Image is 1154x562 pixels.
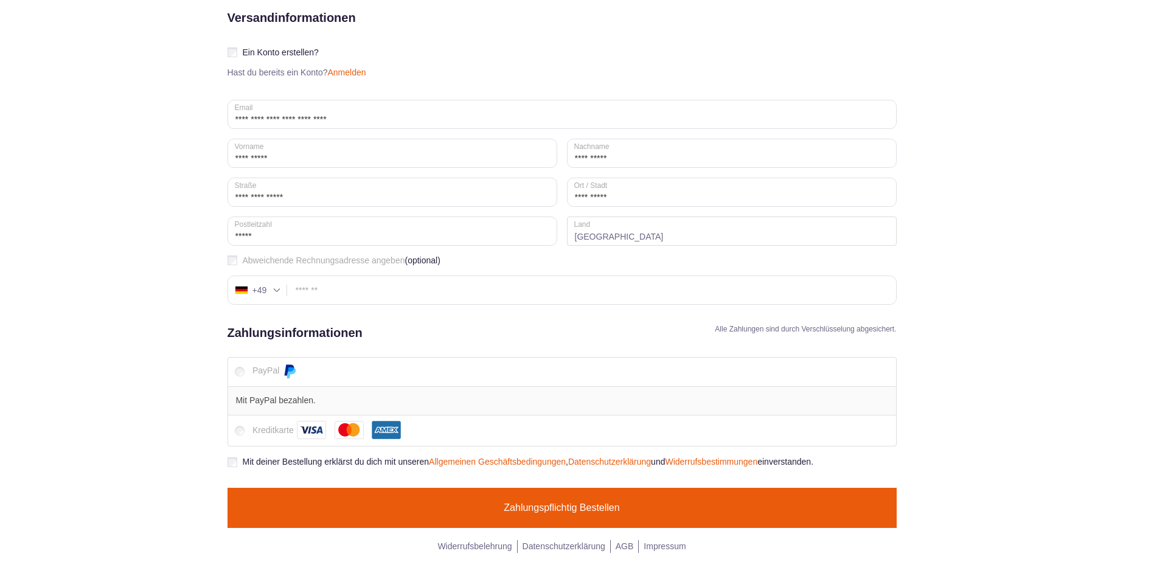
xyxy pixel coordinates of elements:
[297,421,326,439] img: Visa
[228,457,237,467] input: Mit deiner Bestellung erklärst du dich mit unserenAllgemeinen Geschäftsbedingungen,Datenschutzerk...
[644,540,686,553] a: Impressum
[715,324,896,335] h4: Alle Zahlungen sind durch Verschlüsselung abgesichert.
[228,9,356,100] h2: Versandinformationen
[429,457,566,467] a: Allgemeinen Geschäftsbedingungen
[235,394,888,407] p: Mit PayPal bezahlen.
[228,276,288,304] div: Germany (Deutschland): +49
[282,364,297,378] img: PayPal
[437,540,512,553] a: Widerrufsbelehrung
[567,217,897,246] strong: [GEOGRAPHIC_DATA]
[243,47,319,57] span: Ein Konto erstellen?
[335,421,364,439] img: Mastercard
[616,540,634,553] a: AGB
[228,324,363,342] h2: Zahlungsinformationen
[252,425,404,435] label: Kreditkarte
[223,68,371,78] p: Hast du bereits ein Konto?
[568,457,651,467] a: Datenschutzerklärung
[228,255,237,265] input: Abweichende Rechnungsadresse angeben(optional)
[252,366,300,375] label: PayPal
[228,255,897,266] label: Abweichende Rechnungsadresse angeben
[328,68,366,77] a: Anmelden
[228,47,237,57] input: Ein Konto erstellen?
[372,421,400,439] img: American Express
[243,457,814,467] span: Mit deiner Bestellung erklärst du dich mit unseren , und einverstanden.
[228,488,897,528] button: Zahlungspflichtig bestellen
[252,286,267,294] div: +49
[523,540,605,553] a: Datenschutzerklärung
[665,457,757,467] a: Widerrufsbestimmungen
[405,255,440,266] span: (optional)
